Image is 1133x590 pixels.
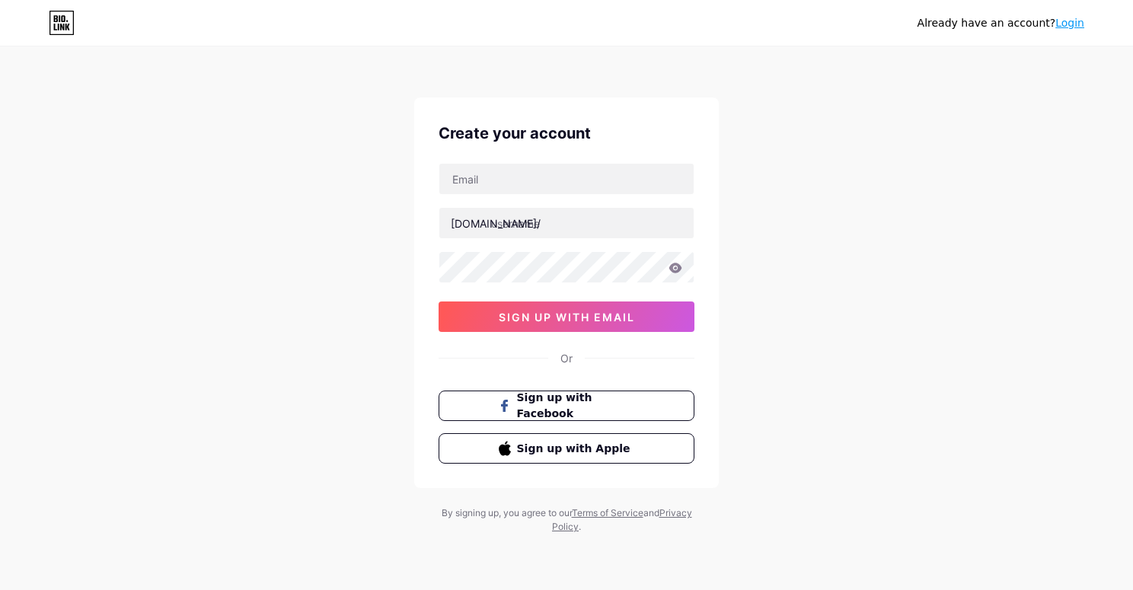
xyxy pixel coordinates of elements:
[439,122,694,145] div: Create your account
[560,350,573,366] div: Or
[451,215,541,231] div: [DOMAIN_NAME]/
[499,311,635,324] span: sign up with email
[437,506,696,534] div: By signing up, you agree to our and .
[1055,17,1084,29] a: Login
[439,164,694,194] input: Email
[918,15,1084,31] div: Already have an account?
[517,390,635,422] span: Sign up with Facebook
[439,391,694,421] button: Sign up with Facebook
[439,301,694,332] button: sign up with email
[572,507,643,518] a: Terms of Service
[439,433,694,464] button: Sign up with Apple
[439,208,694,238] input: username
[517,441,635,457] span: Sign up with Apple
